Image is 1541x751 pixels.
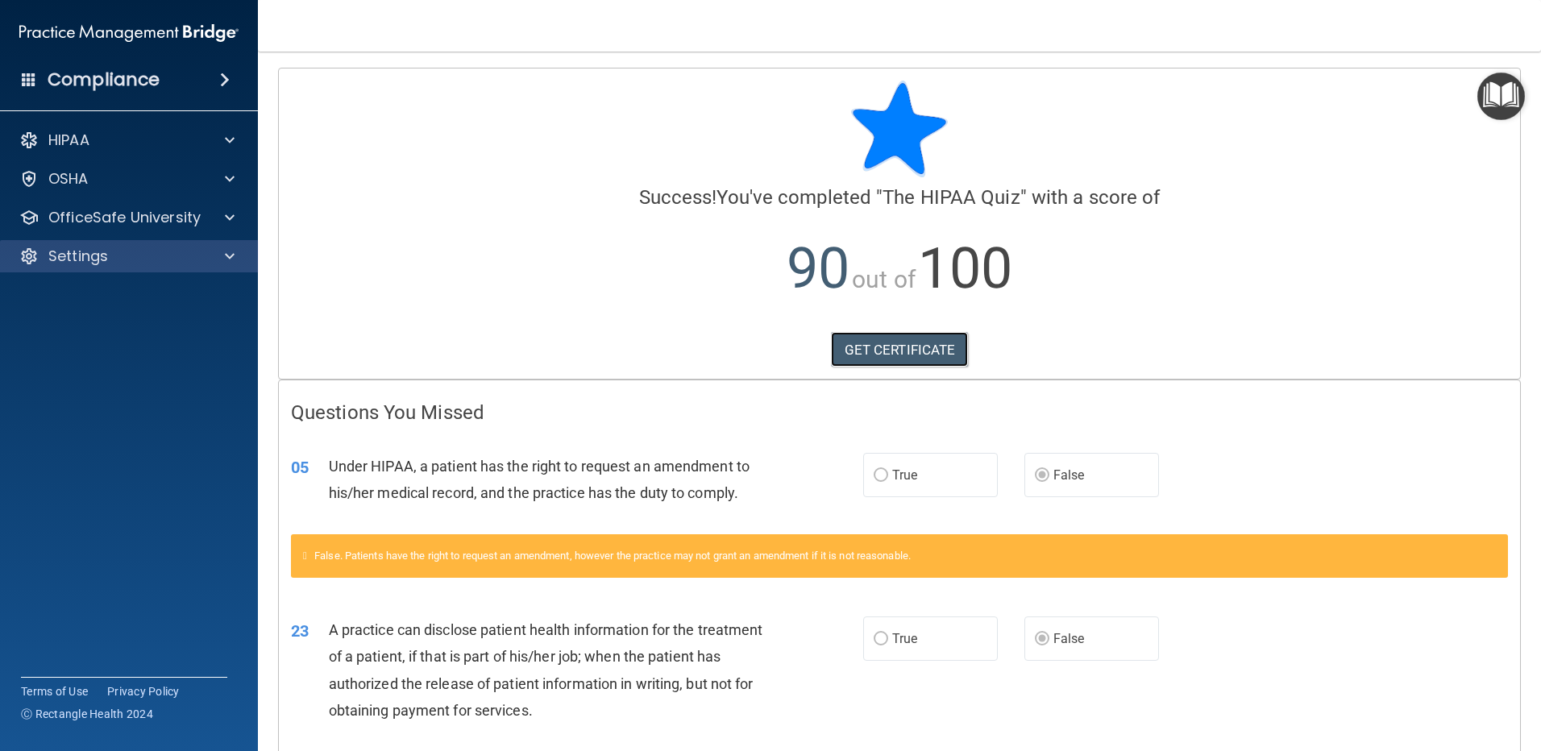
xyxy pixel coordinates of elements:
[874,633,888,645] input: True
[831,332,969,367] a: GET CERTIFICATE
[48,68,160,91] h4: Compliance
[1477,73,1525,120] button: Open Resource Center
[1053,631,1085,646] span: False
[329,458,750,501] span: Under HIPAA, a patient has the right to request an amendment to his/her medical record, and the p...
[291,187,1508,208] h4: You've completed " " with a score of
[48,131,89,150] p: HIPAA
[787,235,849,301] span: 90
[1035,470,1049,482] input: False
[48,247,108,266] p: Settings
[329,621,763,719] span: A practice can disclose patient health information for the treatment of a patient, if that is par...
[639,186,717,209] span: Success!
[892,467,917,483] span: True
[874,470,888,482] input: True
[291,458,309,477] span: 05
[19,247,235,266] a: Settings
[918,235,1012,301] span: 100
[21,683,88,699] a: Terms of Use
[48,169,89,189] p: OSHA
[19,208,235,227] a: OfficeSafe University
[892,631,917,646] span: True
[291,621,309,641] span: 23
[852,265,916,293] span: out of
[291,402,1508,423] h4: Questions You Missed
[1053,467,1085,483] span: False
[48,208,201,227] p: OfficeSafe University
[19,131,235,150] a: HIPAA
[883,186,1020,209] span: The HIPAA Quiz
[851,81,948,177] img: blue-star-rounded.9d042014.png
[19,169,235,189] a: OSHA
[107,683,180,699] a: Privacy Policy
[19,17,239,49] img: PMB logo
[314,550,911,562] span: False. Patients have the right to request an amendment, however the practice may not grant an ame...
[1460,640,1522,701] iframe: Drift Widget Chat Controller
[1035,633,1049,645] input: False
[21,706,153,722] span: Ⓒ Rectangle Health 2024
